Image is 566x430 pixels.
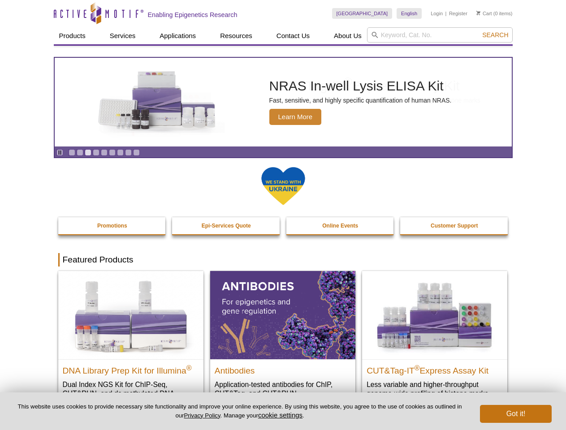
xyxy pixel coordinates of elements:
h2: Featured Products [58,253,508,267]
h2: Enabling Epigenetics Research [148,11,238,19]
p: This website uses cookies to provide necessary site functionality and improve your online experie... [14,403,465,420]
li: (0 items) [476,8,513,19]
a: Services [104,27,141,44]
a: Online Events [286,217,395,234]
a: Go to slide 1 [69,149,75,156]
a: English [397,8,422,19]
button: cookie settings [258,411,302,419]
a: Login [431,10,443,17]
a: Go to slide 8 [125,149,132,156]
li: | [445,8,447,19]
sup: ® [415,364,420,371]
p: Dual Index NGS Kit for ChIP-Seq, CUT&RUN, and ds methylated DNA assays. [63,380,199,407]
a: Contact Us [271,27,315,44]
a: Cart [476,10,492,17]
img: DNA Library Prep Kit for Illumina [58,271,203,359]
span: Search [482,31,508,39]
a: Go to slide 5 [101,149,108,156]
a: About Us [328,27,367,44]
button: Got it! [480,405,552,423]
img: Your Cart [476,11,480,15]
a: Products [54,27,91,44]
a: Privacy Policy [184,412,220,419]
a: Customer Support [400,217,509,234]
a: Go to slide 4 [93,149,99,156]
a: All Antibodies Antibodies Application-tested antibodies for ChIP, CUT&Tag, and CUT&RUN. [210,271,355,407]
p: Application-tested antibodies for ChIP, CUT&Tag, and CUT&RUN. [215,380,351,398]
button: Search [480,31,511,39]
a: Go to slide 9 [133,149,140,156]
h2: CUT&Tag-IT Express Assay Kit [367,362,503,375]
img: We Stand With Ukraine [261,166,306,206]
img: CUT&Tag-IT® Express Assay Kit [362,271,507,359]
a: Go to slide 3 [85,149,91,156]
a: Register [449,10,467,17]
a: Go to slide 7 [117,149,124,156]
strong: Online Events [322,223,358,229]
sup: ® [186,364,192,371]
input: Keyword, Cat. No. [367,27,513,43]
a: DNA Library Prep Kit for Illumina DNA Library Prep Kit for Illumina® Dual Index NGS Kit for ChIP-... [58,271,203,416]
img: All Antibodies [210,271,355,359]
h2: Antibodies [215,362,351,375]
strong: Epi-Services Quote [202,223,251,229]
a: Applications [154,27,201,44]
a: Resources [215,27,258,44]
a: [GEOGRAPHIC_DATA] [332,8,393,19]
a: Promotions [58,217,167,234]
a: Toggle autoplay [56,149,63,156]
strong: Promotions [97,223,127,229]
a: Go to slide 6 [109,149,116,156]
a: CUT&Tag-IT® Express Assay Kit CUT&Tag-IT®Express Assay Kit Less variable and higher-throughput ge... [362,271,507,407]
p: Less variable and higher-throughput genome-wide profiling of histone marks​. [367,380,503,398]
strong: Customer Support [431,223,478,229]
a: Epi-Services Quote [172,217,281,234]
a: Go to slide 2 [77,149,83,156]
h2: DNA Library Prep Kit for Illumina [63,362,199,375]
